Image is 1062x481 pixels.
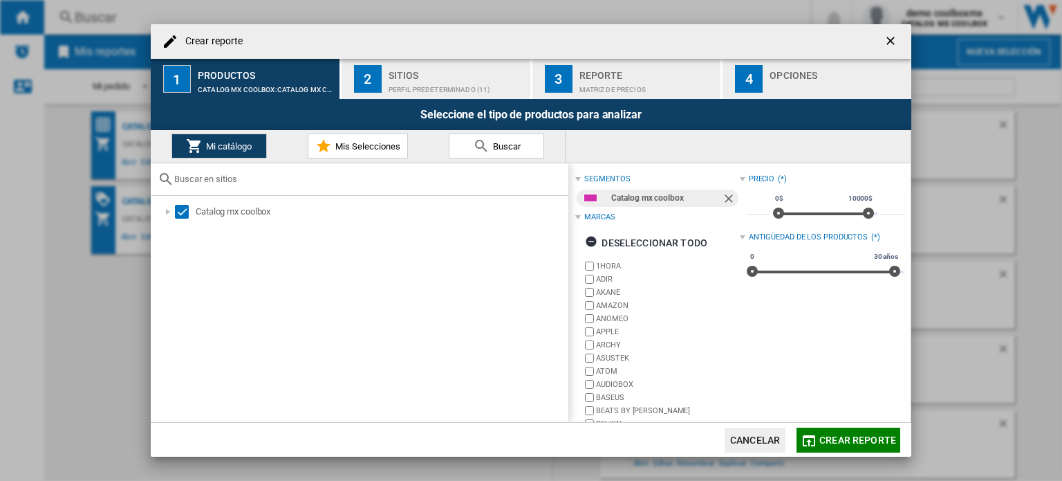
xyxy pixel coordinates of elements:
[198,64,334,79] div: Productos
[749,232,868,243] div: Antigüedad de los productos
[532,59,723,99] button: 3 Reporte Matriz de precios
[585,262,594,271] input: brand.name
[723,59,911,99] button: 4 Opciones
[585,367,594,376] input: brand.name
[196,205,566,219] div: Catalog mx coolbox
[342,59,532,99] button: 2 Sitios Perfil predeterminado (11)
[389,64,525,79] div: Sitios
[596,261,739,271] label: 1HORA
[585,419,594,428] input: brand.name
[796,428,900,453] button: Crear reporte
[579,64,716,79] div: Reporte
[878,28,906,55] button: getI18NText('BUTTONS.CLOSE_DIALOG')
[585,301,594,310] input: brand.name
[596,340,739,350] label: ARCHY
[581,230,711,255] button: Deseleccionar todo
[749,174,774,185] div: Precio
[171,134,267,158] button: Mi catálogo
[585,230,707,255] div: Deseleccionar todo
[175,205,196,219] md-checkbox: Select
[596,314,739,324] label: ANOMEO
[596,287,739,298] label: AKANE
[354,65,382,93] div: 2
[585,275,594,284] input: brand.name
[332,141,400,152] span: Mis Selecciones
[584,212,615,223] div: Marcas
[846,193,875,204] span: 10000$
[611,190,721,207] div: Catalog mx coolbox
[198,79,334,93] div: CATALOG MX COOLBOX:Catalog mx coolbox
[585,393,594,402] input: brand.name
[735,65,763,93] div: 4
[596,366,739,376] label: ATOM
[585,327,594,336] input: brand.name
[722,192,738,208] ng-md-icon: Quitar
[596,406,739,416] label: BEATS BY [PERSON_NAME]
[596,392,739,403] label: BASEUS
[596,353,739,363] label: ASUSTEK
[596,327,739,337] label: APPLE
[545,65,572,93] div: 3
[203,141,252,152] span: Mi catálogo
[596,274,739,284] label: ADIR
[819,435,896,446] span: Crear reporte
[770,64,906,79] div: Opciones
[773,193,785,204] span: 0$
[163,65,191,93] div: 1
[585,354,594,363] input: brand.name
[174,174,561,184] input: Buscar en sitios
[884,34,900,51] ng-md-icon: getI18NText('BUTTONS.CLOSE_DIALOG')
[490,141,521,152] span: Buscar
[308,134,408,158] button: Mis Selecciones
[151,59,341,99] button: 1 Productos CATALOG MX COOLBOX:Catalog mx coolbox
[151,99,911,130] div: Seleccione el tipo de productos para analizar
[585,288,594,297] input: brand.name
[596,419,739,429] label: BELKIN
[579,79,716,93] div: Matriz de precios
[584,174,630,185] div: segmentos
[178,35,243,48] h4: Crear reporte
[449,134,544,158] button: Buscar
[596,379,739,390] label: AUDIOBOX
[872,251,900,262] span: 30 años
[725,428,785,453] button: Cancelar
[585,406,594,415] input: brand.name
[389,79,525,93] div: Perfil predeterminado (11)
[585,314,594,323] input: brand.name
[585,380,594,389] input: brand.name
[596,300,739,311] label: AMAZON
[748,251,756,262] span: 0
[585,341,594,350] input: brand.name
